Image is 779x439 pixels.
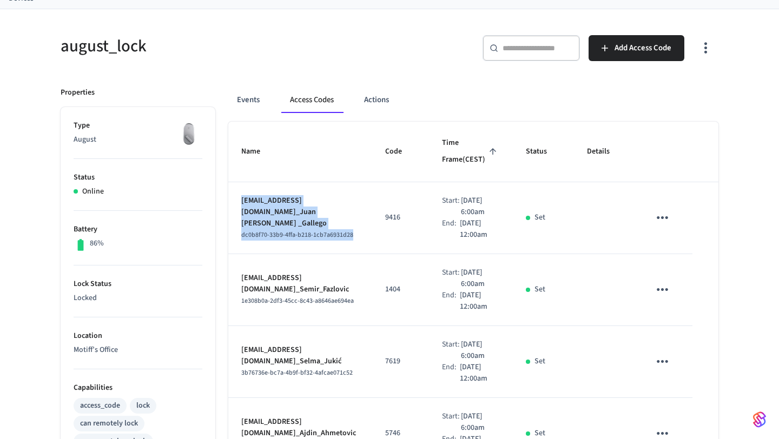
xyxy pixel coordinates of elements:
[61,87,95,98] p: Properties
[385,212,416,223] p: 9416
[526,143,561,160] span: Status
[74,224,202,235] p: Battery
[241,230,353,240] span: dc0b8f70-33b9-4ffa-b218-1cb7a6931d28
[442,218,460,241] div: End:
[534,284,545,295] p: Set
[385,284,416,295] p: 1404
[753,411,766,428] img: SeamLogoGradient.69752ec5.svg
[460,290,500,312] p: [DATE] 12:00am
[385,428,416,439] p: 5746
[281,87,342,113] button: Access Codes
[442,411,461,434] div: Start:
[74,330,202,342] p: Location
[61,35,383,57] h5: august_lock
[90,238,104,249] p: 86%
[442,362,460,384] div: End:
[442,135,500,169] span: Time Frame(CEST)
[442,195,461,218] div: Start:
[241,143,274,160] span: Name
[74,382,202,394] p: Capabilities
[228,87,718,113] div: ant example
[461,195,500,218] p: [DATE] 6:00am
[442,290,460,312] div: End:
[74,292,202,304] p: Locked
[385,143,416,160] span: Code
[241,272,359,295] p: [EMAIL_ADDRESS][DOMAIN_NAME]_Semir_Fazlovic
[534,356,545,367] p: Set
[589,35,684,61] button: Add Access Code
[74,278,202,290] p: Lock Status
[241,296,354,305] span: 1e308b0a-2df3-45cc-8c43-a8646ae694ea
[615,41,671,55] span: Add Access Code
[534,212,545,223] p: Set
[241,368,353,377] span: 3b76736e-bc7a-4b9f-bf32-4afcae071c52
[587,143,624,160] span: Details
[385,356,416,367] p: 7619
[461,267,500,290] p: [DATE] 6:00am
[460,362,500,384] p: [DATE] 12:00am
[228,87,268,113] button: Events
[241,344,359,367] p: [EMAIL_ADDRESS][DOMAIN_NAME]_Selma_Jukić
[80,400,120,411] div: access_code
[82,186,104,197] p: Online
[241,416,359,439] p: [EMAIL_ADDRESS][DOMAIN_NAME]_Ajdin_Ahmetovic
[74,344,202,356] p: Motiff’s Office
[460,218,500,241] p: [DATE] 12:00am
[80,418,138,429] div: can remotely lock
[534,428,545,439] p: Set
[74,134,202,145] p: August
[442,267,461,290] div: Start:
[442,339,461,362] div: Start:
[461,411,500,434] p: [DATE] 6:00am
[241,195,359,229] p: [EMAIL_ADDRESS][DOMAIN_NAME]_Juan [PERSON_NAME] _Gallego
[175,120,202,147] img: August Wifi Smart Lock 3rd Gen, Silver, Front
[136,400,150,411] div: lock
[461,339,500,362] p: [DATE] 6:00am
[74,172,202,183] p: Status
[74,120,202,131] p: Type
[355,87,398,113] button: Actions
